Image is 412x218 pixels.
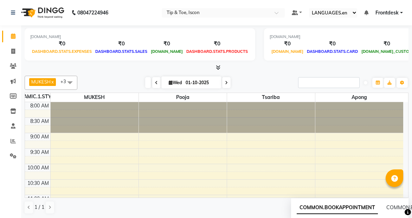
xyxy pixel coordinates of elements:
[60,79,71,84] span: +3
[375,9,399,17] span: Frontdesk
[29,118,50,125] div: 8:30 AM
[51,93,139,102] span: MUKESH
[149,40,185,48] div: ₹0
[18,3,66,23] img: logo
[94,40,149,48] div: ₹0
[227,93,315,102] span: Tsariba
[29,133,50,141] div: 9:00 AM
[270,49,305,54] span: [DOMAIN_NAME]
[77,3,108,23] b: 08047224946
[149,49,185,54] span: [DOMAIN_NAME]
[26,164,50,172] div: 10:00 AM
[51,79,54,85] a: x
[270,40,305,48] div: ₹0
[31,79,51,85] span: MUKESH
[297,201,378,214] span: COMMON.BOOKAPPOINTMENT
[305,40,360,48] div: ₹0
[185,40,250,48] div: ₹0
[26,195,50,203] div: 11:00 AM
[305,49,360,54] span: DASHBOARD.STATS.CARD
[29,149,50,156] div: 9:30 AM
[315,93,404,102] span: Apong
[184,77,219,88] input: 2025-10-01
[30,40,94,48] div: ₹0
[185,49,250,54] span: DASHBOARD.STATS.PRODUCTS
[34,204,44,211] span: 1 / 1
[25,93,50,100] div: DYNAMIC.1.STYLIST
[139,93,227,102] span: Pooja
[94,49,149,54] span: DASHBOARD.STATS.SALES
[30,34,250,40] div: [DOMAIN_NAME]
[167,80,184,85] span: Wed
[29,102,50,110] div: 8:00 AM
[30,49,94,54] span: DASHBOARD.STATS.EXPENSES
[26,180,50,187] div: 10:30 AM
